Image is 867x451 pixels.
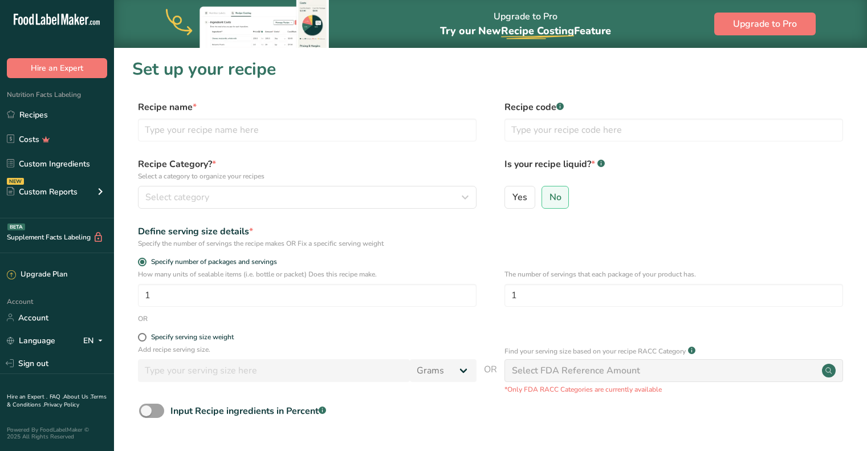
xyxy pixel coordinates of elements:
label: Recipe Category? [138,157,477,181]
div: OR [138,314,148,324]
a: Language [7,331,55,351]
div: BETA [7,224,25,230]
h1: Set up your recipe [132,56,849,82]
input: Type your recipe name here [138,119,477,141]
div: Specify the number of servings the recipe makes OR Fix a specific serving weight [138,238,477,249]
p: Find your serving size based on your recipe RACC Category [504,346,686,356]
div: EN [83,334,107,347]
span: Yes [512,192,527,203]
div: Custom Reports [7,186,78,198]
button: Upgrade to Pro [714,13,816,35]
div: Upgrade to Pro [440,1,611,48]
div: Specify serving size weight [151,333,234,342]
p: How many units of sealable items (i.e. bottle or packet) Does this recipe make. [138,269,477,279]
p: The number of servings that each package of your product has. [504,269,843,279]
div: NEW [7,178,24,185]
div: Upgrade Plan [7,269,67,281]
span: Try our New Feature [440,24,611,38]
a: FAQ . [50,393,63,401]
div: Input Recipe ingredients in Percent [170,404,326,418]
a: Privacy Policy [44,401,79,409]
span: Recipe Costing [501,24,574,38]
a: Hire an Expert . [7,393,47,401]
button: Select category [138,186,477,209]
button: Hire an Expert [7,58,107,78]
a: About Us . [63,393,91,401]
p: Select a category to organize your recipes [138,171,477,181]
label: Recipe code [504,100,843,114]
div: Powered By FoodLabelMaker © 2025 All Rights Reserved [7,426,107,440]
p: *Only FDA RACC Categories are currently available [504,384,843,395]
input: Type your recipe code here [504,119,843,141]
p: Add recipe serving size. [138,344,477,355]
span: OR [484,363,497,395]
a: Terms & Conditions . [7,393,107,409]
div: Define serving size details [138,225,477,238]
span: Upgrade to Pro [733,17,797,31]
span: No [549,192,561,203]
span: Select category [145,190,209,204]
label: Recipe name [138,100,477,114]
label: Is your recipe liquid? [504,157,843,181]
span: Specify number of packages and servings [146,258,277,266]
input: Type your serving size here [138,359,410,382]
div: Select FDA Reference Amount [512,364,640,377]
